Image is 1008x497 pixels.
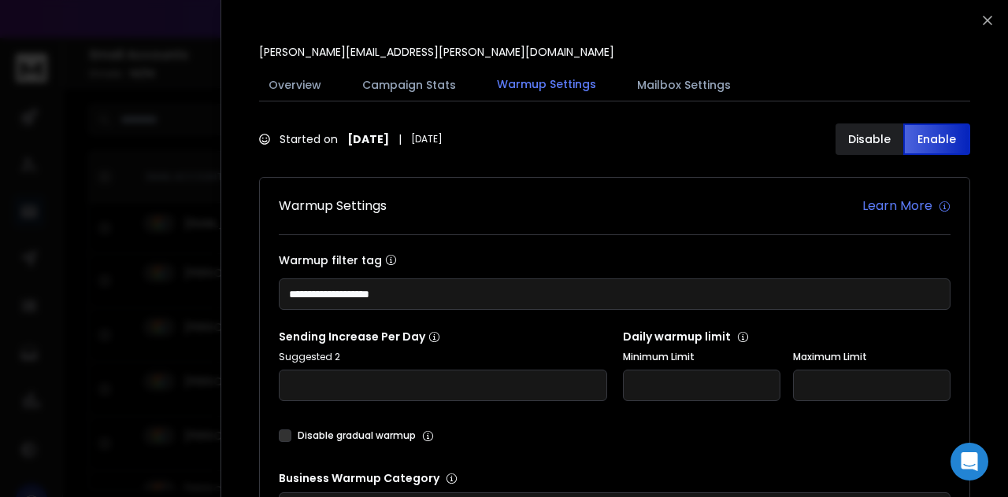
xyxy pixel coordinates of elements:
div: Started on [259,131,443,147]
a: Learn More [862,197,951,215]
p: [PERSON_NAME][EMAIL_ADDRESS][PERSON_NAME][DOMAIN_NAME] [259,44,614,60]
button: Campaign Stats [353,68,465,102]
button: Warmup Settings [487,67,606,103]
button: DisableEnable [836,123,970,155]
h1: Warmup Settings [279,197,387,215]
label: Maximum Limit [793,351,951,363]
button: Overview [259,68,331,102]
span: [DATE] [411,133,443,145]
label: Warmup filter tag [279,254,951,266]
p: Suggested 2 [279,351,607,363]
p: Sending Increase Per Day [279,329,607,344]
label: Minimum Limit [623,351,780,363]
button: Mailbox Settings [628,68,740,102]
strong: [DATE] [347,131,389,147]
button: Enable [903,123,971,155]
label: Disable gradual warmup [298,429,416,442]
p: Daily warmup limit [623,329,951,344]
div: Open Intercom Messenger [951,443,988,480]
button: Disable [836,123,903,155]
span: | [398,131,402,147]
p: Business Warmup Category [279,470,951,486]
